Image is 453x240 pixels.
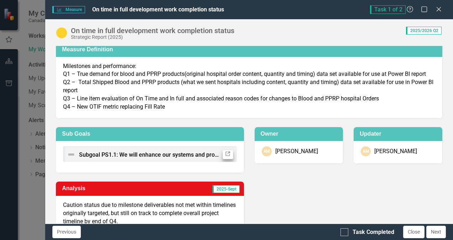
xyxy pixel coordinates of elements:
span: Task 1 of 2 [370,5,406,14]
h3: Owner [261,131,340,137]
div: Strategic Report (2025) [71,35,234,40]
div: On time in full development work completion status [71,27,234,35]
div: AM [262,146,272,156]
h3: Analysis [62,185,143,192]
h3: Sub Goals [62,131,240,137]
button: Previous [52,226,81,238]
div: AM [361,146,371,156]
div: [PERSON_NAME] [374,147,417,156]
div: Task Completed [353,228,394,236]
img: Not Defined [67,150,75,159]
h3: Updater [360,131,439,137]
div: [PERSON_NAME] [275,147,318,156]
span: 2025-Sept [212,185,240,193]
span: Measure [52,6,85,13]
img: Caution [56,27,67,38]
span: On time in full development work completion status [92,6,224,13]
p: Milestones and performance: Q1 – True demand for blood and PPRP products(original hospital order ... [63,62,435,111]
button: Next [426,226,446,238]
button: Close [403,226,425,238]
h3: Measure Definition [62,46,439,53]
p: Caution status due to milestone deliverables not met within timelines originally targeted, but st... [63,201,236,227]
span: 2025/2026 Q2 [406,27,442,35]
